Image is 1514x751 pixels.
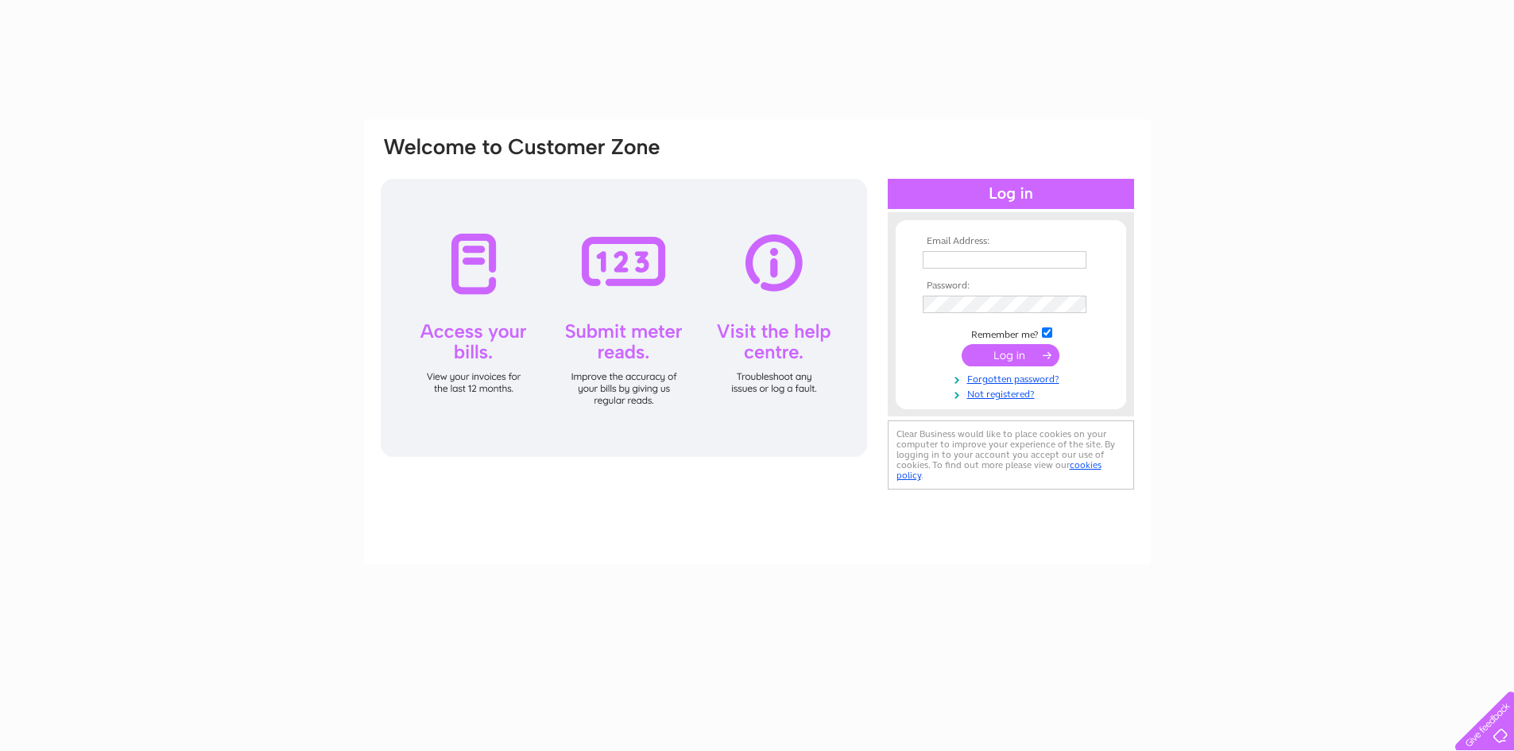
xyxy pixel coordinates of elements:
[919,325,1103,341] td: Remember me?
[923,370,1103,385] a: Forgotten password?
[919,281,1103,292] th: Password:
[962,344,1059,366] input: Submit
[888,420,1134,490] div: Clear Business would like to place cookies on your computer to improve your experience of the sit...
[919,236,1103,247] th: Email Address:
[923,385,1103,401] a: Not registered?
[896,459,1102,481] a: cookies policy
